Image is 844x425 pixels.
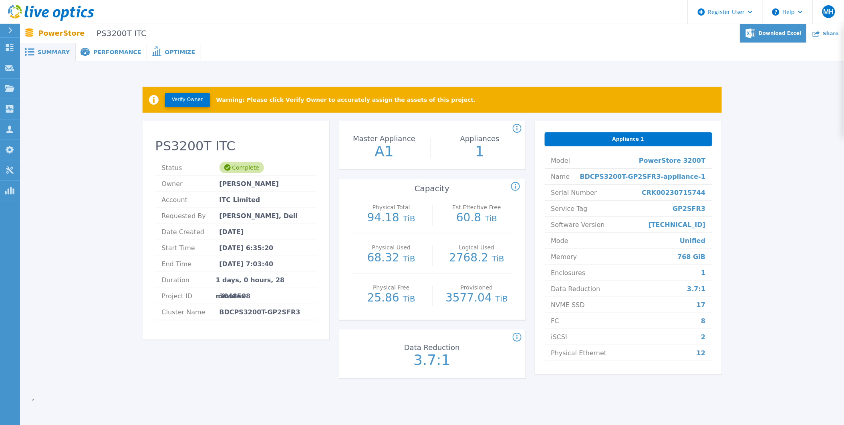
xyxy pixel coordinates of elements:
span: FC [551,313,559,329]
span: Status [162,160,220,176]
p: 1 [435,144,525,159]
p: Physical Used [357,245,425,250]
p: Logical Used [443,245,511,250]
span: ITC Limited [220,192,260,208]
p: 60.8 [441,212,513,224]
span: BDCPS3200T-GP2SFR3 [220,304,300,320]
p: Provisioned [443,285,511,290]
p: Data Reduction [389,344,475,351]
p: Appliances [437,135,523,142]
span: Appliance 1 [612,136,644,142]
span: Duration [162,272,216,288]
span: Unified [680,233,705,249]
span: Cluster Name [162,304,220,320]
span: Start Time [162,240,220,256]
span: Download Excel [759,31,801,36]
span: Physical Ethernet [551,345,607,361]
span: 3.7:1 [687,281,706,297]
span: Share [823,31,839,36]
span: TiB [403,294,415,304]
span: Date Created [162,224,220,240]
span: MH [823,8,834,15]
p: Warning: Please click Verify Owner to accurately assign the assets of this project. [216,97,476,103]
span: [PERSON_NAME], Dell [220,208,298,224]
span: Service Tag [551,201,588,217]
button: Verify Owner [165,93,210,107]
span: Memory [551,249,577,265]
span: 1 [701,265,705,281]
span: TiB [403,214,415,223]
span: 768 GiB [678,249,706,265]
span: Software Version [551,217,605,233]
p: 94.18 [356,212,427,224]
span: Project ID [162,288,220,304]
span: 8 [701,313,705,329]
span: TiB [496,294,508,304]
div: Complete [220,162,264,173]
h2: PS3200T ITC [155,139,316,154]
p: 25.86 [356,292,427,304]
span: NVME SSD [551,297,585,313]
p: 68.32 [356,252,427,264]
span: Enclosures [551,265,586,281]
span: BDCPS3200T-GP2SFR3-appliance-1 [580,169,706,184]
span: [DATE] 6:35:20 [220,240,274,256]
span: Name [551,169,570,184]
span: 1 days, 0 hours, 28 minutes [216,272,310,288]
p: 2768.2 [441,252,513,264]
p: PowerStore [38,29,147,38]
span: Optimize [165,49,195,55]
p: Est.Effective Free [443,204,511,210]
span: Serial Number [551,185,597,200]
span: Model [551,153,570,168]
span: Owner [162,176,220,192]
p: Physical Total [357,204,425,210]
p: A1 [339,144,429,159]
span: GP2SFR3 [673,201,706,217]
span: End Time [162,256,220,272]
span: 17 [697,297,705,313]
span: PowerStore 3200T [639,153,705,168]
p: 3.7:1 [387,353,477,367]
span: Requested By [162,208,220,224]
span: TiB [403,254,415,263]
span: iSCSI [551,329,568,345]
span: CRK00230715744 [642,185,706,200]
p: 3577.04 [441,292,513,304]
span: 2 [701,329,705,345]
span: Mode [551,233,569,249]
span: [DATE] [220,224,244,240]
span: [DATE] 7:03:40 [220,256,274,272]
span: Data Reduction [551,281,600,297]
div: , [20,61,844,413]
p: Master Appliance [341,135,427,142]
span: Account [162,192,220,208]
span: [TECHNICAL_ID] [649,217,706,233]
span: PS3200T ITC [91,29,147,38]
span: TiB [485,214,497,223]
span: Performance [93,49,141,55]
span: [PERSON_NAME] [220,176,279,192]
span: TiB [492,254,504,263]
span: 3048508 [220,288,251,304]
span: Summary [38,49,70,55]
span: 12 [697,345,705,361]
p: Physical Free [357,285,425,290]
